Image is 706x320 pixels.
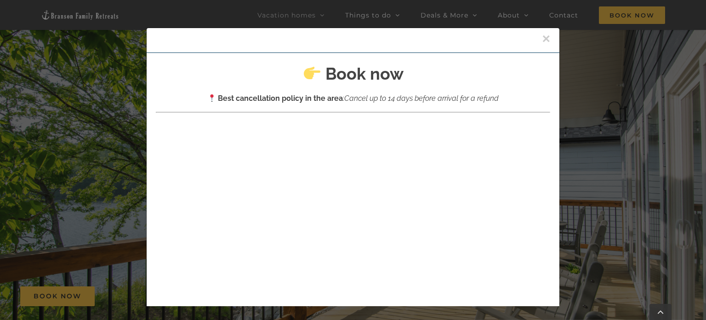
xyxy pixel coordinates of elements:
[218,94,343,103] strong: Best cancellation policy in the area
[208,94,216,102] img: 📍
[325,64,404,83] strong: Book now
[542,32,550,46] button: Close
[344,94,499,103] em: Cancel up to 14 days before arrival for a refund
[156,93,550,105] p: :
[304,65,320,81] img: 👉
